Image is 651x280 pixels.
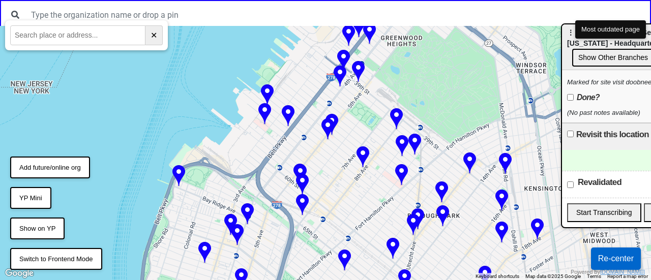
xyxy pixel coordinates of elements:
[578,176,622,189] label: Revalidated
[600,269,645,275] a: [DOMAIN_NAME]
[591,247,641,270] button: Re-center
[587,273,601,279] a: Terms (opens in new tab)
[10,248,102,270] button: Switch to Frontend Mode
[10,157,90,179] button: Add future/online org
[10,217,65,240] button: Show on YP
[10,187,51,209] button: YP Mini
[145,25,163,45] button: ✕
[567,109,640,116] i: (No past notes available)
[576,129,649,141] label: Revisit this location
[567,91,600,104] label: Done?
[3,267,36,280] img: Google
[607,273,648,279] a: Report a map error
[3,267,36,280] a: Open this area in Google Maps (opens a new window)
[575,20,646,39] button: Most outdated page
[10,25,145,45] input: Search place or address...
[25,5,646,24] input: Type the organization name or drop a pin
[567,94,574,101] input: Done?
[525,273,581,279] span: Map data ©2025 Google
[476,273,519,280] button: Keyboard shortcuts
[571,268,645,276] div: Powered by
[567,203,641,222] button: Start Transcribing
